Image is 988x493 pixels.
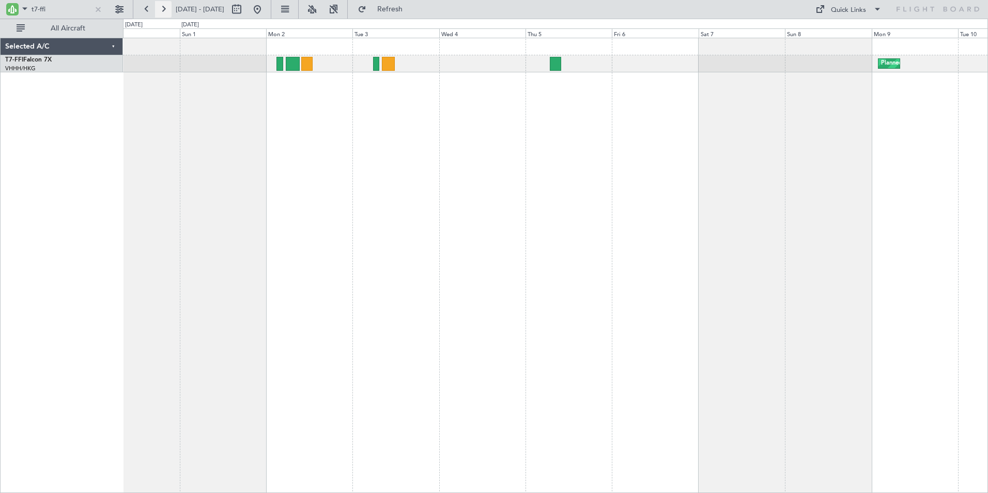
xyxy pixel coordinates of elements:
div: Sat 7 [699,28,785,38]
a: T7-FFIFalcon 7X [5,57,52,63]
div: Quick Links [831,5,866,16]
a: VHHH/HKG [5,65,36,72]
button: Refresh [353,1,415,18]
div: [DATE] [125,21,143,29]
span: T7-FFI [5,57,23,63]
div: Sun 1 [180,28,266,38]
div: Sat 31 [93,28,179,38]
div: Fri 6 [612,28,698,38]
div: Mon 2 [266,28,352,38]
button: Quick Links [810,1,887,18]
button: All Aircraft [11,20,112,37]
span: Refresh [368,6,412,13]
div: Mon 9 [872,28,958,38]
div: Thu 5 [526,28,612,38]
div: Tue 3 [352,28,439,38]
span: All Aircraft [27,25,109,32]
div: [DATE] [181,21,199,29]
input: A/C (Reg. or Type) [32,2,91,17]
span: [DATE] - [DATE] [176,5,224,14]
div: Wed 4 [439,28,526,38]
div: Sun 8 [785,28,871,38]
